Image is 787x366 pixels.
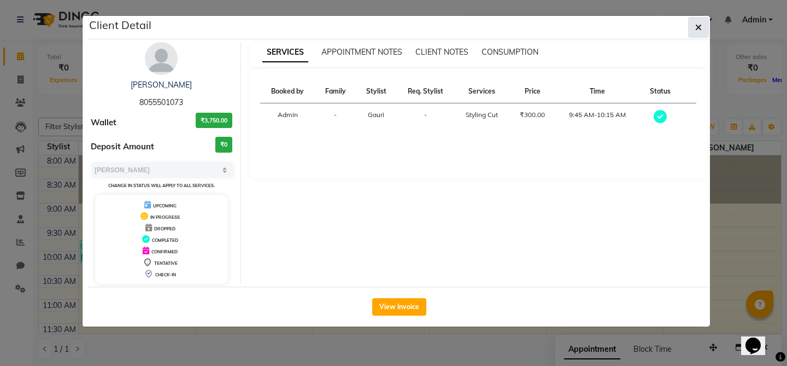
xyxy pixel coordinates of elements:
th: Booked by [260,80,315,103]
span: TENTATIVE [154,260,178,266]
span: Wallet [91,117,116,129]
span: DROPPED [154,226,175,231]
small: Change in status will apply to all services. [108,183,215,188]
span: IN PROGRESS [150,214,180,220]
th: Req. Stylist [396,80,455,103]
th: Family [315,80,356,103]
span: CONSUMPTION [481,47,538,57]
button: View Invoice [372,298,426,316]
span: CLIENT NOTES [415,47,468,57]
div: ₹300.00 [516,110,549,120]
span: 8055501073 [139,97,183,107]
th: Time [555,80,639,103]
h3: ₹3,750.00 [196,113,232,129]
span: Deposit Amount [91,141,154,153]
td: 9:45 AM-10:15 AM [555,103,639,131]
div: Styling Cut [461,110,503,120]
span: SERVICES [262,43,308,62]
span: Gauri [368,111,384,119]
th: Services [455,80,509,103]
td: - [315,103,356,131]
span: COMPLETED [152,237,178,243]
td: Admin [260,103,315,131]
span: CHECK-IN [155,272,176,277]
h3: ₹0 [215,137,232,153]
td: - [396,103,455,131]
th: Stylist [356,80,396,103]
span: APPOINTMENT NOTES [321,47,402,57]
span: UPCOMING [153,203,177,208]
iframe: chat widget [741,322,776,355]
a: [PERSON_NAME] [131,80,192,90]
th: Price [509,80,555,103]
h5: Client Detail [89,17,151,33]
th: Status [639,80,680,103]
img: avatar [145,42,178,75]
span: CONFIRMED [151,249,178,254]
